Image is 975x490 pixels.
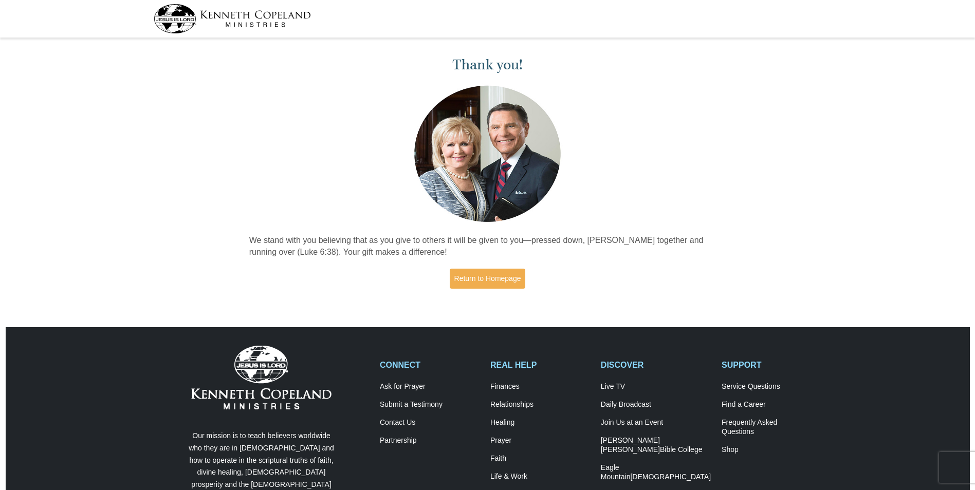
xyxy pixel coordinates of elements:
a: Submit a Testimony [380,400,480,409]
h2: CONNECT [380,360,480,370]
a: Return to Homepage [450,269,526,289]
h1: Thank you! [249,56,726,73]
a: Life & Work [490,472,590,481]
a: Partnership [380,436,480,445]
h2: DISCOVER [601,360,711,370]
a: Faith [490,454,590,463]
a: [PERSON_NAME] [PERSON_NAME]Bible College [601,436,711,455]
a: Finances [490,382,590,391]
a: Ask for Prayer [380,382,480,391]
a: Shop [722,445,821,455]
img: kcm-header-logo.svg [154,4,311,33]
a: Find a Career [722,400,821,409]
img: Kenneth Copeland Ministries [191,346,332,409]
a: Service Questions [722,382,821,391]
a: Relationships [490,400,590,409]
img: Kenneth and Gloria [412,83,563,224]
h2: REAL HELP [490,360,590,370]
span: [DEMOGRAPHIC_DATA] [630,473,711,481]
a: Eagle Mountain[DEMOGRAPHIC_DATA] [601,463,711,482]
p: We stand with you believing that as you give to others it will be given to you—pressed down, [PER... [249,235,726,258]
a: Live TV [601,382,711,391]
a: Frequently AskedQuestions [722,418,821,437]
h2: SUPPORT [722,360,821,370]
a: Prayer [490,436,590,445]
a: Contact Us [380,418,480,427]
span: Bible College [660,445,703,454]
a: Join Us at an Event [601,418,711,427]
a: Healing [490,418,590,427]
a: Daily Broadcast [601,400,711,409]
